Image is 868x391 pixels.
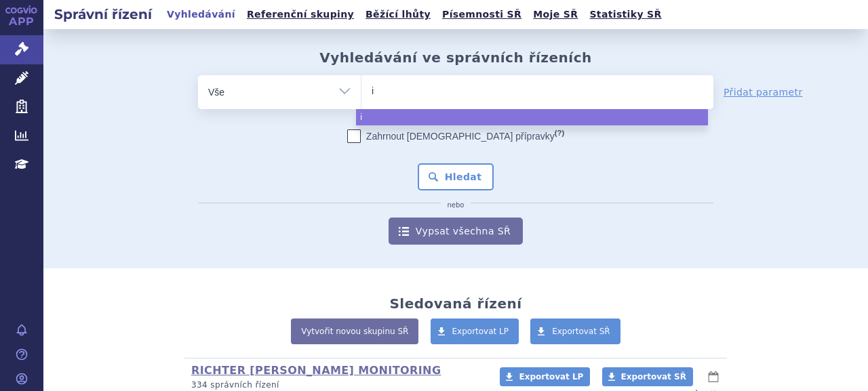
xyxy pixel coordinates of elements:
h2: Správní řízení [43,5,163,24]
label: Zahrnout [DEMOGRAPHIC_DATA] přípravky [347,129,564,143]
li: i [356,109,708,125]
p: 334 správních řízení [191,379,482,391]
a: Referenční skupiny [243,5,358,24]
a: Exportovat SŘ [602,367,693,386]
a: Vyhledávání [163,5,239,24]
a: RICHTER [PERSON_NAME] MONITORING [191,364,441,377]
span: Exportovat LP [519,372,583,382]
span: Exportovat SŘ [552,327,610,336]
a: Moje SŘ [529,5,582,24]
abbr: (?) [555,129,564,138]
h2: Sledovaná řízení [389,295,521,312]
a: Statistiky SŘ [585,5,665,24]
span: Exportovat SŘ [621,372,686,382]
a: Přidat parametr [724,85,803,99]
a: Exportovat LP [500,367,590,386]
a: Exportovat SŘ [530,318,620,344]
a: Běžící lhůty [361,5,435,24]
a: Exportovat LP [431,318,519,344]
a: Vytvořit novou skupinu SŘ [291,318,418,344]
button: lhůty [707,369,720,385]
a: Vypsat všechna SŘ [389,218,523,245]
h2: Vyhledávání ve správních řízeních [319,49,592,66]
a: Písemnosti SŘ [438,5,526,24]
i: nebo [441,201,471,209]
span: Exportovat LP [452,327,509,336]
button: Hledat [418,163,494,190]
